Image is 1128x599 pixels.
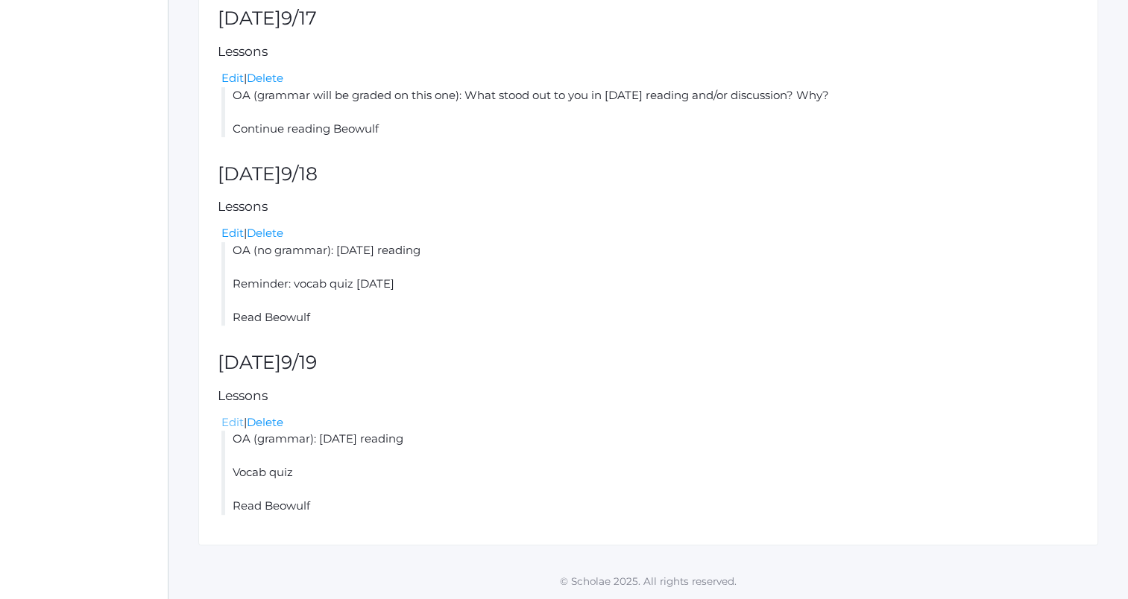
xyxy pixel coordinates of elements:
[221,70,1079,87] div: |
[168,574,1128,589] p: © Scholae 2025. All rights reserved.
[218,200,1079,214] h5: Lessons
[221,71,244,85] a: Edit
[221,431,1079,515] li: OA (grammar): [DATE] reading Vocab quiz Read Beowulf
[218,8,1079,29] h2: [DATE]
[221,415,244,429] a: Edit
[221,225,1079,242] div: |
[247,226,283,240] a: Delete
[221,414,1079,431] div: |
[218,164,1079,185] h2: [DATE]
[221,226,244,240] a: Edit
[218,389,1079,403] h5: Lessons
[281,351,317,373] span: 9/19
[281,7,317,29] span: 9/17
[221,242,1079,326] li: OA (no grammar): [DATE] reading Reminder: vocab quiz [DATE] Read Beowulf
[218,45,1079,59] h5: Lessons
[218,352,1079,373] h2: [DATE]
[247,71,283,85] a: Delete
[281,162,318,185] span: 9/18
[221,87,1079,138] li: OA (grammar will be graded on this one): What stood out to you in [DATE] reading and/or discussio...
[247,415,283,429] a: Delete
